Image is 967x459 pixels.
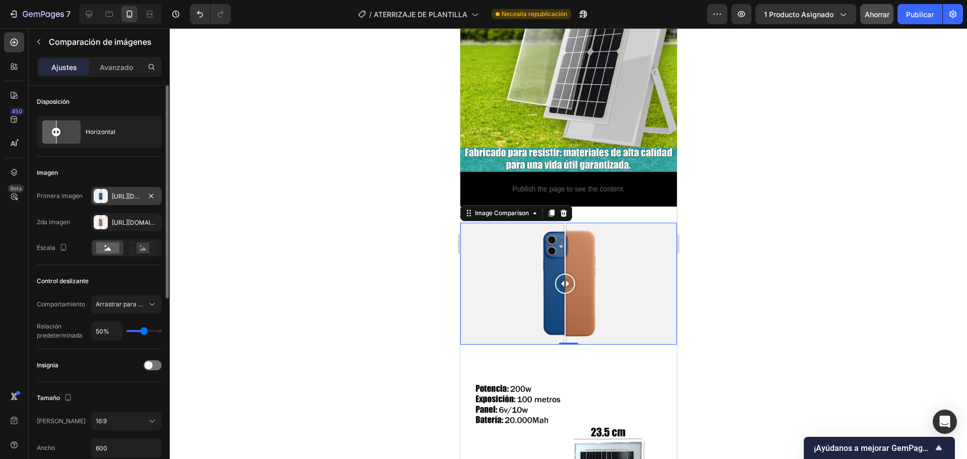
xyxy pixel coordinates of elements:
font: Ajustes [51,63,77,72]
font: Ancho [37,444,55,451]
font: 1 producto asignado [764,10,834,19]
button: 7 [4,4,75,24]
font: Arrastrar para mover [96,300,157,308]
div: Abrir Intercom Messenger [933,410,957,434]
font: Ahorrar [865,10,889,19]
font: [PERSON_NAME] [37,417,86,425]
button: 16:9 [91,412,162,430]
input: Auto [92,439,161,457]
font: Primera imagen [37,192,83,200]
font: 16:9 [96,417,107,425]
p: Comparación de imágenes [49,36,158,48]
font: [URL][DOMAIN_NAME] [112,219,177,226]
font: Tamaño [37,394,60,402]
font: / [369,10,372,19]
font: Imagen [37,169,58,176]
font: Control deslizante [37,277,89,285]
button: Publicar [897,4,942,24]
font: Avanzado [100,63,133,72]
div: Deshacer/Rehacer [190,4,231,24]
font: Necesita republicación [502,10,567,18]
button: 1 producto asignado [755,4,856,24]
font: Publicar [906,10,934,19]
font: ¡Ayúdanos a mejorar GemPages! [814,443,933,453]
font: Horizontal [86,128,115,136]
font: 450 [12,108,22,115]
font: Insignia [37,361,58,369]
font: 2da imagen [37,218,70,226]
button: Arrastrar para mover [91,295,162,313]
font: Comparación de imágenes [49,37,152,47]
font: Disposición [37,98,70,105]
button: Mostrar encuesta - ¡Ayúdanos a mejorar GemPages! [814,442,945,454]
font: Beta [10,185,22,192]
button: Ahorrar [860,4,893,24]
font: Comportamiento [37,300,85,308]
font: Escala [37,244,55,251]
font: [URL][DOMAIN_NAME] [112,192,177,200]
font: 7 [66,9,71,19]
font: Relación predeterminada [37,322,83,339]
font: ATERRIZAJE DE PLANTILLA [374,10,467,19]
iframe: Área de diseño [460,28,677,459]
input: Auto [92,322,122,340]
